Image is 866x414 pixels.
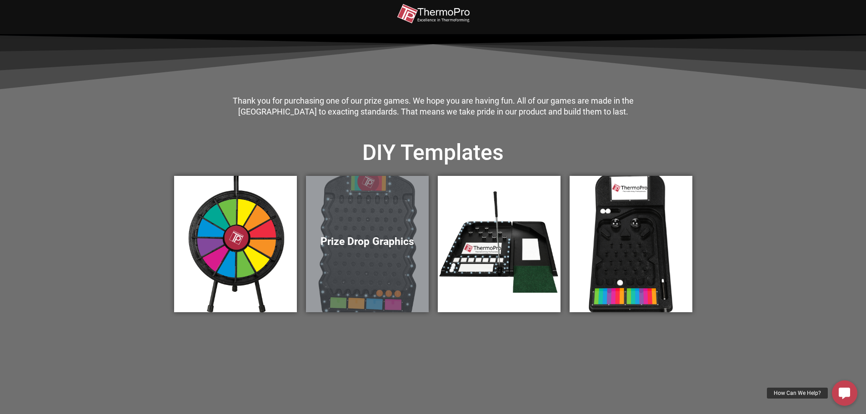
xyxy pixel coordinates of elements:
[315,235,420,248] h5: Prize Drop Graphics
[832,380,857,406] a: How Can We Help?
[767,388,828,399] div: How Can We Help?
[306,176,429,312] a: Prize Drop Graphics
[226,95,641,118] div: Thank you for purchasing one of our prize games. We hope you are having fun. All of our games are...
[174,139,692,167] h2: DIY Templates
[397,4,470,24] img: thermopro-logo-non-iso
